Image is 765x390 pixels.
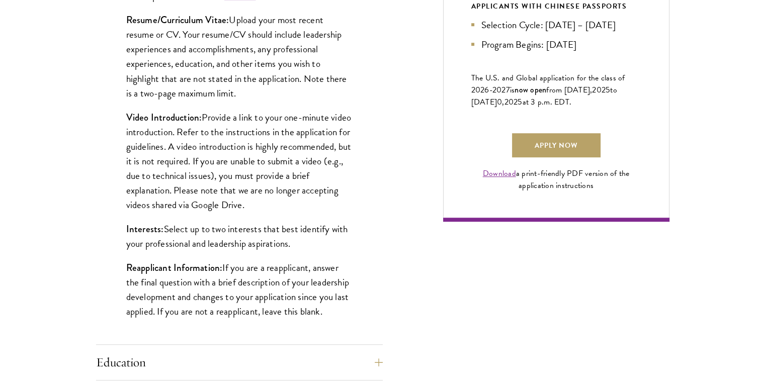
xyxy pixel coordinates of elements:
span: 6 [484,84,489,96]
strong: Video Introduction: [126,111,202,124]
span: 5 [606,84,610,96]
strong: Resume/Curriculum Vitae: [126,13,229,27]
span: 5 [518,96,522,108]
div: a print-friendly PDF version of the application instructions [471,167,641,191]
span: now open [515,84,546,95]
span: 7 [506,84,510,96]
span: -202 [489,84,506,96]
span: 202 [592,84,606,96]
strong: Reapplicant Information: [126,261,223,274]
span: 0 [497,96,502,108]
span: is [510,84,515,96]
p: Upload your most recent resume or CV. Your resume/CV should include leadership experiences and ac... [126,13,353,100]
li: Selection Cycle: [DATE] – [DATE] [471,18,641,32]
a: Download [483,167,516,179]
span: 202 [504,96,518,108]
span: The U.S. and Global application for the class of 202 [471,72,625,96]
a: Apply Now [512,133,601,157]
p: If you are a reapplicant, answer the final question with a brief description of your leadership d... [126,260,353,319]
li: Program Begins: [DATE] [471,37,641,52]
p: Select up to two interests that best identify with your professional and leadership aspirations. [126,222,353,251]
span: , [502,96,504,108]
span: from [DATE], [546,84,592,96]
button: Education [96,350,383,374]
span: to [DATE] [471,84,617,108]
p: Provide a link to your one-minute video introduction. Refer to the instructions in the applicatio... [126,110,353,212]
strong: Interests: [126,222,164,236]
span: at 3 p.m. EDT. [523,96,572,108]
